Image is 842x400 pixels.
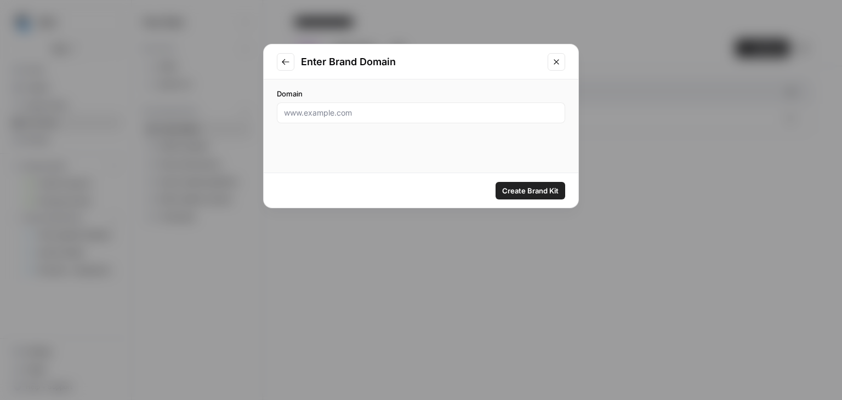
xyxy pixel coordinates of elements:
button: Close modal [548,53,565,71]
label: Domain [277,88,565,99]
button: Go to previous step [277,53,294,71]
input: www.example.com [284,107,558,118]
span: Create Brand Kit [502,185,559,196]
button: Create Brand Kit [496,182,565,199]
h2: Enter Brand Domain [301,54,541,70]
